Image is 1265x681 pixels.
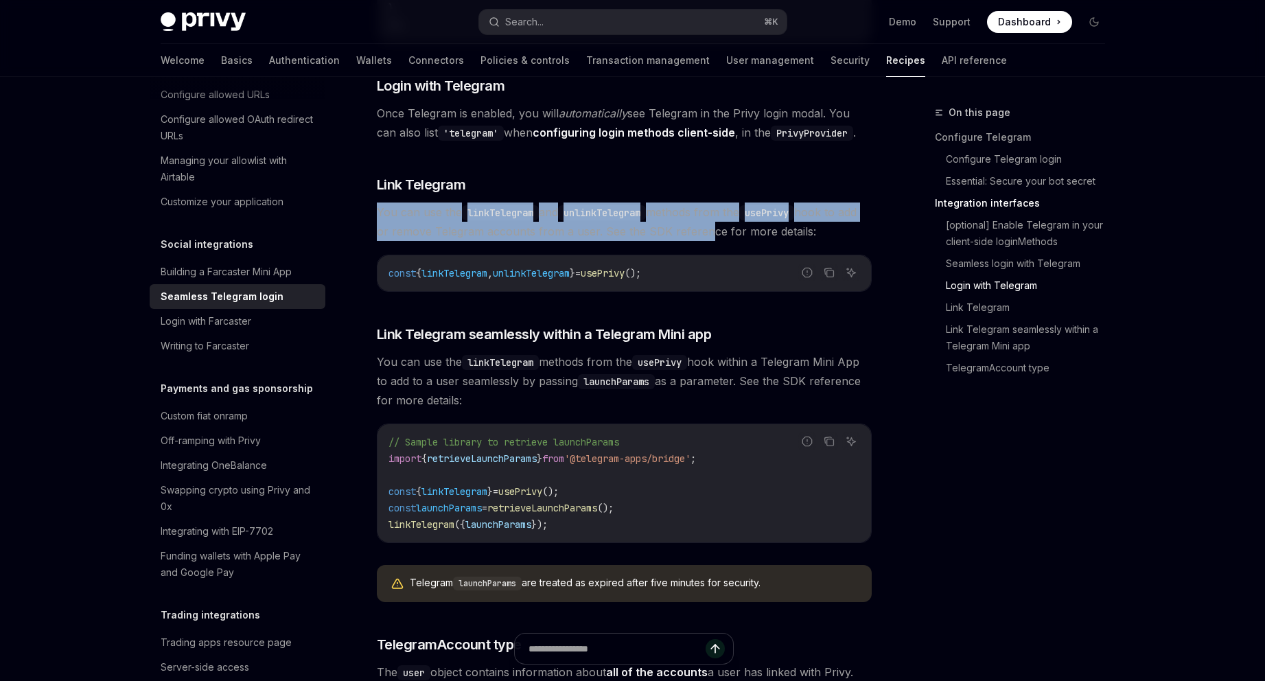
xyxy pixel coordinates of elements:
[150,404,325,428] a: Custom fiat onramp
[542,452,564,465] span: from
[161,152,317,185] div: Managing your allowlist with Airtable
[820,264,838,281] button: Copy the contents from the code block
[771,126,853,141] code: PrivyProvider
[933,15,971,29] a: Support
[479,10,787,34] button: Search...⌘K
[935,192,1116,214] a: Integration interfaces
[597,502,614,514] span: ();
[575,267,581,279] span: =
[150,428,325,453] a: Off-ramping with Privy
[632,355,687,370] code: usePrivy
[150,544,325,585] a: Funding wallets with Apple Pay and Google Pay
[161,548,317,581] div: Funding wallets with Apple Pay and Google Pay
[493,267,570,279] span: unlinkTelegram
[150,284,325,309] a: Seamless Telegram login
[377,175,466,194] span: Link Telegram
[831,44,870,77] a: Security
[570,267,575,279] span: }
[150,309,325,334] a: Login with Farcaster
[625,267,641,279] span: ();
[946,253,1116,275] a: Seamless login with Telegram
[161,634,292,651] div: Trading apps resource page
[946,357,1116,379] a: TelegramAccount type
[421,485,487,498] span: linkTelegram
[377,325,712,344] span: Link Telegram seamlessly within a Telegram Mini app
[161,288,283,305] div: Seamless Telegram login
[269,44,340,77] a: Authentication
[161,313,251,330] div: Login with Farcaster
[739,205,794,220] code: usePrivy
[161,338,249,354] div: Writing to Farcaster
[564,452,690,465] span: '@telegram-apps/bridge'
[498,485,542,498] span: usePrivy
[465,518,531,531] span: launchParams
[377,76,505,95] span: Login with Telegram
[416,502,482,514] span: launchParams
[706,639,725,658] button: Send message
[935,126,1116,148] a: Configure Telegram
[886,44,925,77] a: Recipes
[161,380,313,397] h5: Payments and gas sponsorship
[410,576,858,591] div: Telegram are treated as expired after five minutes for security.
[462,205,539,220] code: linkTelegram
[161,659,249,676] div: Server-side access
[942,44,1007,77] a: API reference
[161,264,292,280] div: Building a Farcaster Mini App
[998,15,1051,29] span: Dashboard
[690,452,696,465] span: ;
[462,355,539,370] code: linkTelegram
[388,518,454,531] span: linkTelegram
[161,194,283,210] div: Customize your application
[558,205,646,220] code: unlinkTelegram
[161,607,260,623] h5: Trading integrations
[150,519,325,544] a: Integrating with EIP-7702
[946,319,1116,357] a: Link Telegram seamlessly within a Telegram Mini app
[416,267,421,279] span: {
[150,334,325,358] a: Writing to Farcaster
[842,264,860,281] button: Ask AI
[416,485,421,498] span: {
[150,189,325,214] a: Customize your application
[454,518,465,531] span: ({
[949,104,1010,121] span: On this page
[377,352,872,410] span: You can use the methods from the hook within a Telegram Mini App to add to a user seamlessly by p...
[453,577,522,590] code: launchParams
[581,267,625,279] span: usePrivy
[820,432,838,450] button: Copy the contents from the code block
[889,15,916,29] a: Demo
[150,655,325,680] a: Server-side access
[161,523,273,540] div: Integrating with EIP-7702
[946,275,1116,297] a: Login with Telegram
[764,16,778,27] span: ⌘ K
[391,577,404,591] svg: Warning
[421,452,427,465] span: {
[586,44,710,77] a: Transaction management
[150,148,325,189] a: Managing your allowlist with Airtable
[533,126,735,140] a: configuring login methods client-side
[493,485,498,498] span: =
[150,478,325,519] a: Swapping crypto using Privy and 0x
[356,44,392,77] a: Wallets
[161,482,317,515] div: Swapping crypto using Privy and 0x
[161,457,267,474] div: Integrating OneBalance
[161,408,248,424] div: Custom fiat onramp
[438,126,504,141] code: 'telegram'
[427,452,537,465] span: retrieveLaunchParams
[161,111,317,144] div: Configure allowed OAuth redirect URLs
[377,104,872,142] span: Once Telegram is enabled, you will see Telegram in the Privy login modal. You can also list when ...
[221,44,253,77] a: Basics
[987,11,1072,33] a: Dashboard
[578,374,655,389] code: launchParams
[505,14,544,30] div: Search...
[537,452,542,465] span: }
[388,485,416,498] span: const
[388,436,619,448] span: // Sample library to retrieve launchParams
[150,630,325,655] a: Trading apps resource page
[946,297,1116,319] a: Link Telegram
[946,148,1116,170] a: Configure Telegram login
[842,432,860,450] button: Ask AI
[1083,11,1105,33] button: Toggle dark mode
[480,44,570,77] a: Policies & controls
[482,502,487,514] span: =
[487,267,493,279] span: ,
